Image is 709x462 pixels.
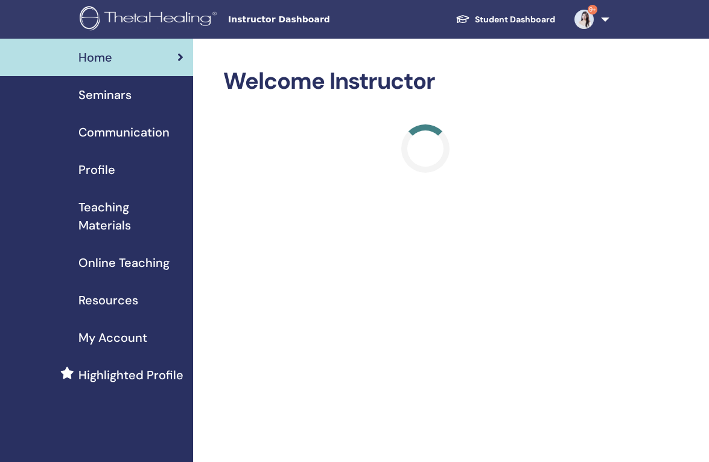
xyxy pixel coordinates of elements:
[78,123,170,141] span: Communication
[446,8,565,31] a: Student Dashboard
[78,161,115,179] span: Profile
[78,366,183,384] span: Highlighted Profile
[588,5,597,14] span: 9+
[78,198,183,234] span: Teaching Materials
[78,86,132,104] span: Seminars
[223,68,628,95] h2: Welcome Instructor
[456,14,470,24] img: graduation-cap-white.svg
[78,291,138,309] span: Resources
[228,13,409,26] span: Instructor Dashboard
[78,254,170,272] span: Online Teaching
[78,48,112,66] span: Home
[78,329,147,347] span: My Account
[574,10,594,29] img: default.jpg
[80,6,221,33] img: logo.png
